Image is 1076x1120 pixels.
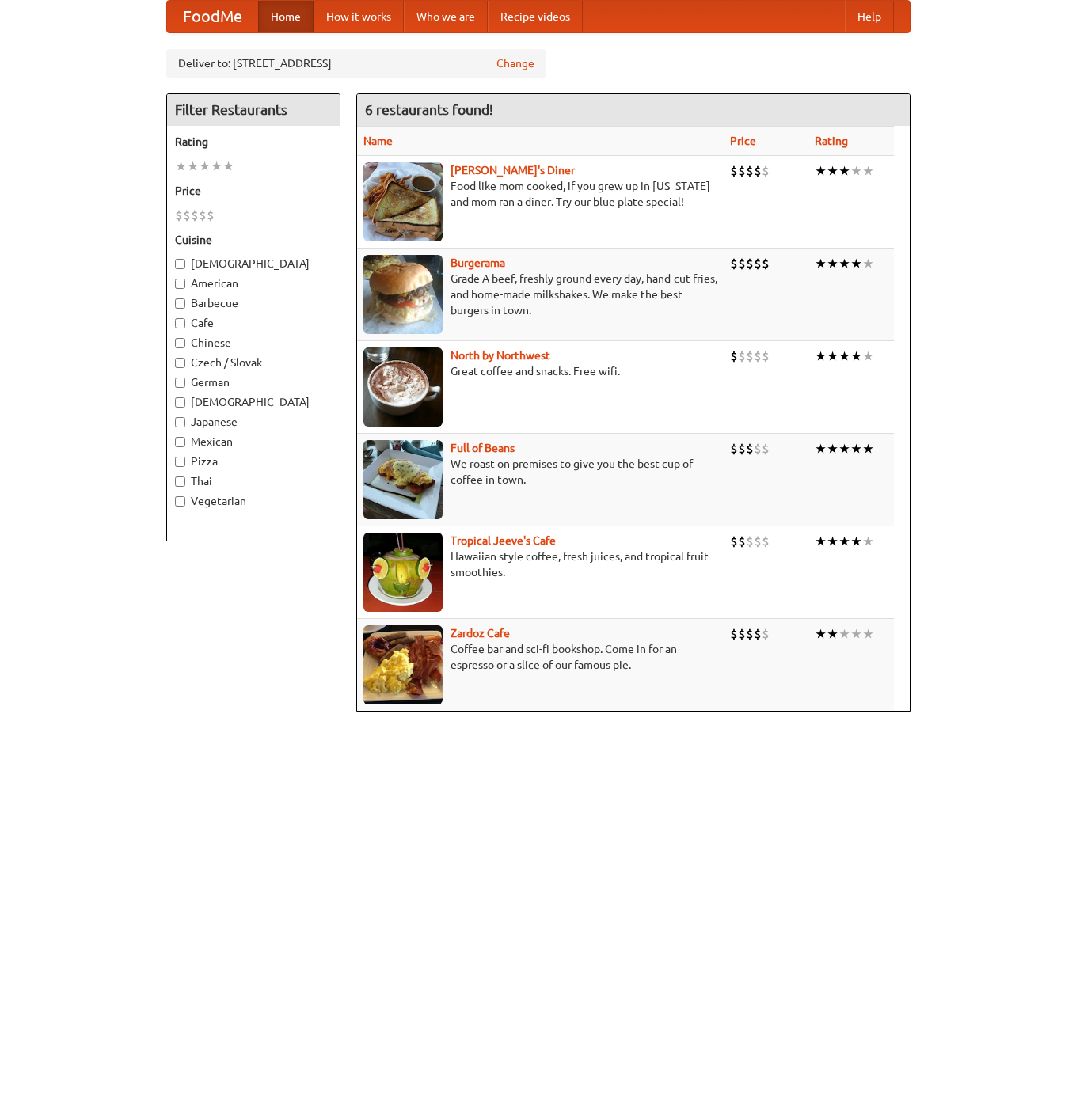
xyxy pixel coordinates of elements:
[175,457,185,467] input: Pizza
[175,315,332,331] label: Cafe
[850,440,862,457] li: ★
[314,1,404,32] a: How it works
[175,473,332,489] label: Thai
[191,207,199,224] li: $
[815,440,827,457] li: ★
[730,162,738,180] li: $
[730,347,738,365] li: $
[175,207,183,224] li: $
[845,1,894,32] a: Help
[363,135,393,147] a: Name
[838,625,850,643] li: ★
[363,440,443,519] img: beans.jpg
[363,549,717,580] p: Hawaiian style coffee, fresh juices, and tropical fruit smoothies.
[175,414,332,430] label: Japanese
[838,347,850,365] li: ★
[754,440,762,457] li: $
[167,1,258,32] a: FoodMe
[746,533,754,550] li: $
[175,378,185,388] input: German
[175,318,185,328] input: Cafe
[175,454,332,469] label: Pizza
[175,158,187,175] li: ★
[175,358,185,368] input: Czech / Slovak
[363,178,717,210] p: Food like mom cooked, if you grew up in [US_STATE] and mom ran a diner. Try our blue plate special!
[738,440,746,457] li: $
[762,625,770,643] li: $
[827,255,838,272] li: ★
[175,338,185,348] input: Chinese
[222,158,234,175] li: ★
[183,207,191,224] li: $
[862,440,874,457] li: ★
[815,135,848,147] a: Rating
[815,625,827,643] li: ★
[199,207,207,224] li: $
[746,162,754,180] li: $
[167,94,340,126] h4: Filter Restaurants
[175,417,185,427] input: Japanese
[363,363,717,379] p: Great coffee and snacks. Free wifi.
[175,183,332,199] h5: Price
[175,476,185,487] input: Thai
[738,533,746,550] li: $
[730,255,738,272] li: $
[175,134,332,150] h5: Rating
[815,347,827,365] li: ★
[363,255,443,334] img: burgerama.jpg
[175,279,185,289] input: American
[496,55,534,71] a: Change
[175,397,185,408] input: [DEMOGRAPHIC_DATA]
[746,625,754,643] li: $
[762,533,770,550] li: $
[187,158,199,175] li: ★
[451,349,550,362] a: North by Northwest
[175,496,185,507] input: Vegetarian
[488,1,583,32] a: Recipe videos
[850,625,862,643] li: ★
[199,158,211,175] li: ★
[746,255,754,272] li: $
[850,255,862,272] li: ★
[730,625,738,643] li: $
[862,625,874,643] li: ★
[754,625,762,643] li: $
[451,164,575,177] a: [PERSON_NAME]'s Diner
[175,335,332,351] label: Chinese
[738,255,746,272] li: $
[815,255,827,272] li: ★
[850,162,862,180] li: ★
[850,533,862,550] li: ★
[363,162,443,241] img: sallys.jpg
[838,440,850,457] li: ★
[730,533,738,550] li: $
[838,533,850,550] li: ★
[762,162,770,180] li: $
[862,533,874,550] li: ★
[862,347,874,365] li: ★
[175,256,332,271] label: [DEMOGRAPHIC_DATA]
[827,347,838,365] li: ★
[738,162,746,180] li: $
[166,49,546,78] div: Deliver to: [STREET_ADDRESS]
[754,162,762,180] li: $
[451,534,556,547] a: Tropical Jeeve's Cafe
[175,275,332,291] label: American
[363,347,443,427] img: north.jpg
[754,255,762,272] li: $
[363,533,443,612] img: jeeves.jpg
[862,162,874,180] li: ★
[762,347,770,365] li: $
[175,355,332,370] label: Czech / Slovak
[363,625,443,704] img: zardoz.jpg
[762,440,770,457] li: $
[451,442,515,454] b: Full of Beans
[451,256,505,269] a: Burgerama
[258,1,314,32] a: Home
[738,347,746,365] li: $
[404,1,488,32] a: Who we are
[738,625,746,643] li: $
[363,456,717,488] p: We roast on premises to give you the best cup of coffee in town.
